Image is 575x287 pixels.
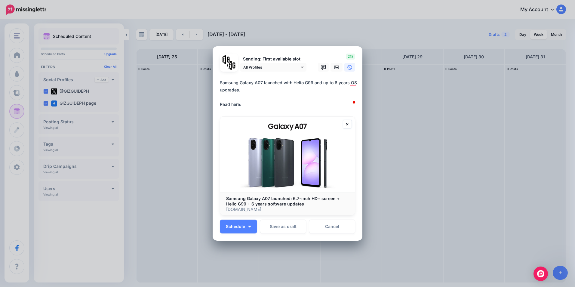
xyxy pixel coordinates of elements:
b: Samsung Galaxy A07 launched: 6.7-inch HD+ screen + Helio G99 + 6 years software updates [226,196,340,206]
a: Cancel [309,220,355,233]
span: All Profiles [243,64,299,70]
p: [DOMAIN_NAME] [226,207,349,212]
img: 353459792_649996473822713_4483302954317148903_n-bsa138318.png [222,55,230,64]
img: JT5sWCfR-79925.png [227,61,236,70]
button: Schedule [220,220,257,233]
a: All Profiles [240,63,306,72]
span: 218 [346,54,355,60]
img: Samsung Galaxy A07 launched: 6.7-inch HD+ screen + Helio G99 + 6 years software updates [220,117,355,193]
div: Samsung Galaxy A07 launched with Helio G99 and up to 6 years OS upgrades. Read here: [220,79,358,108]
button: Save as draft [260,220,306,233]
span: Schedule [226,224,245,229]
textarea: To enrich screen reader interactions, please activate Accessibility in Grammarly extension settings [220,79,358,108]
img: arrow-down-white.png [248,226,251,227]
div: Open Intercom Messenger [533,267,548,281]
p: Sending: First available slot [240,56,306,63]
